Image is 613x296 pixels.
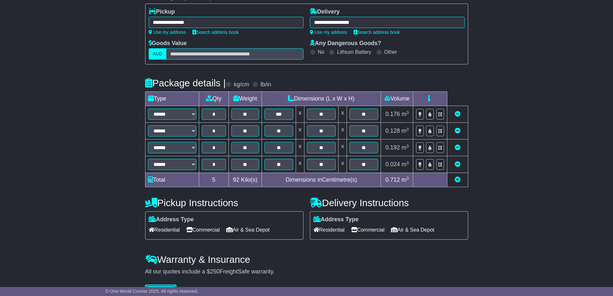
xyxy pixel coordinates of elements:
a: Add new item [455,177,460,183]
sup: 3 [406,144,409,148]
label: lb/in [260,81,271,88]
label: Address Type [313,216,359,223]
a: Search address book [354,30,400,35]
h4: Warranty & Insurance [145,254,468,265]
span: 0.176 [385,111,400,117]
label: Address Type [149,216,194,223]
td: x [339,156,347,173]
label: Pickup [149,8,175,15]
span: 0.128 [385,128,400,134]
span: © One World Courier 2025. All rights reserved. [106,289,199,294]
a: Remove this item [455,161,460,167]
td: x [339,139,347,156]
span: Air & Sea Depot [226,225,270,235]
td: Qty [199,92,229,106]
button: Get Quotes [145,285,177,296]
span: m [402,177,409,183]
label: Goods Value [149,40,187,47]
td: x [296,156,304,173]
a: Search address book [192,30,239,35]
sup: 3 [406,160,409,165]
div: All our quotes include a $ FreightSafe warranty. [145,268,468,275]
span: m [402,161,409,167]
td: Volume [381,92,413,106]
span: 0.192 [385,144,400,151]
span: 250 [210,268,220,275]
a: Use my address [310,30,347,35]
span: Commercial [351,225,385,235]
label: AUD [149,48,167,60]
td: x [296,139,304,156]
h4: Delivery Instructions [310,197,468,208]
label: No [318,49,324,55]
span: 0.024 [385,161,400,167]
span: m [402,144,409,151]
span: Residential [313,225,345,235]
td: x [339,106,347,123]
label: Other [384,49,397,55]
td: Total [145,173,199,187]
td: Kilo(s) [229,173,262,187]
td: 5 [199,173,229,187]
td: Weight [229,92,262,106]
span: Residential [149,225,180,235]
sup: 3 [406,176,409,181]
sup: 3 [406,110,409,115]
label: kg/cm [234,81,249,88]
h4: Pickup Instructions [145,197,303,208]
span: m [402,111,409,117]
td: Dimensions (L x W x H) [262,92,381,106]
td: x [296,123,304,139]
td: x [339,123,347,139]
td: x [296,106,304,123]
sup: 3 [406,127,409,132]
td: Dimensions in Centimetre(s) [262,173,381,187]
a: Use my address [149,30,186,35]
label: Delivery [310,8,340,15]
td: Type [145,92,199,106]
a: Remove this item [455,144,460,151]
h4: Package details | [145,78,226,88]
span: 92 [233,177,239,183]
span: m [402,128,409,134]
span: 0.712 [385,177,400,183]
a: Remove this item [455,111,460,117]
label: Any Dangerous Goods? [310,40,381,47]
span: Commercial [186,225,220,235]
span: Air & Sea Depot [391,225,434,235]
a: Remove this item [455,128,460,134]
label: Lithium Battery [337,49,371,55]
